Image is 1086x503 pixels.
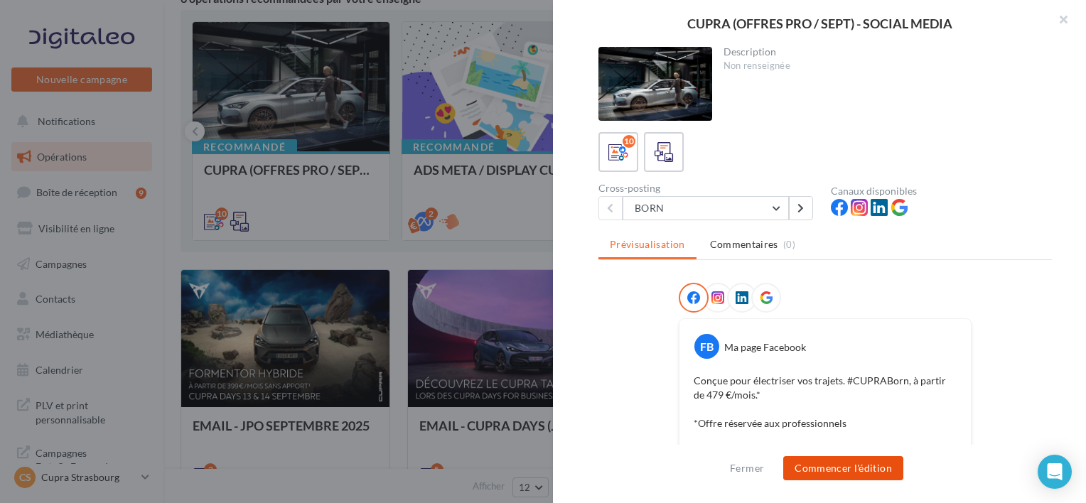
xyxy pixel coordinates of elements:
[623,196,789,220] button: BORN
[576,17,1063,30] div: CUPRA (OFFRES PRO / SEPT) - SOCIAL MEDIA
[724,60,1041,72] div: Non renseignée
[694,334,719,359] div: FB
[623,135,635,148] div: 10
[694,374,957,431] p: Conçue pour électriser vos trajets. #CUPRABorn, à partir de 479 €/mois.* *Offre réservée aux prof...
[783,456,903,480] button: Commencer l'édition
[724,460,770,477] button: Fermer
[783,239,795,250] span: (0)
[831,186,1052,196] div: Canaux disponibles
[724,340,806,355] div: Ma page Facebook
[598,183,819,193] div: Cross-posting
[710,237,778,251] span: Commentaires
[724,47,1041,57] div: Description
[1038,455,1072,489] div: Open Intercom Messenger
